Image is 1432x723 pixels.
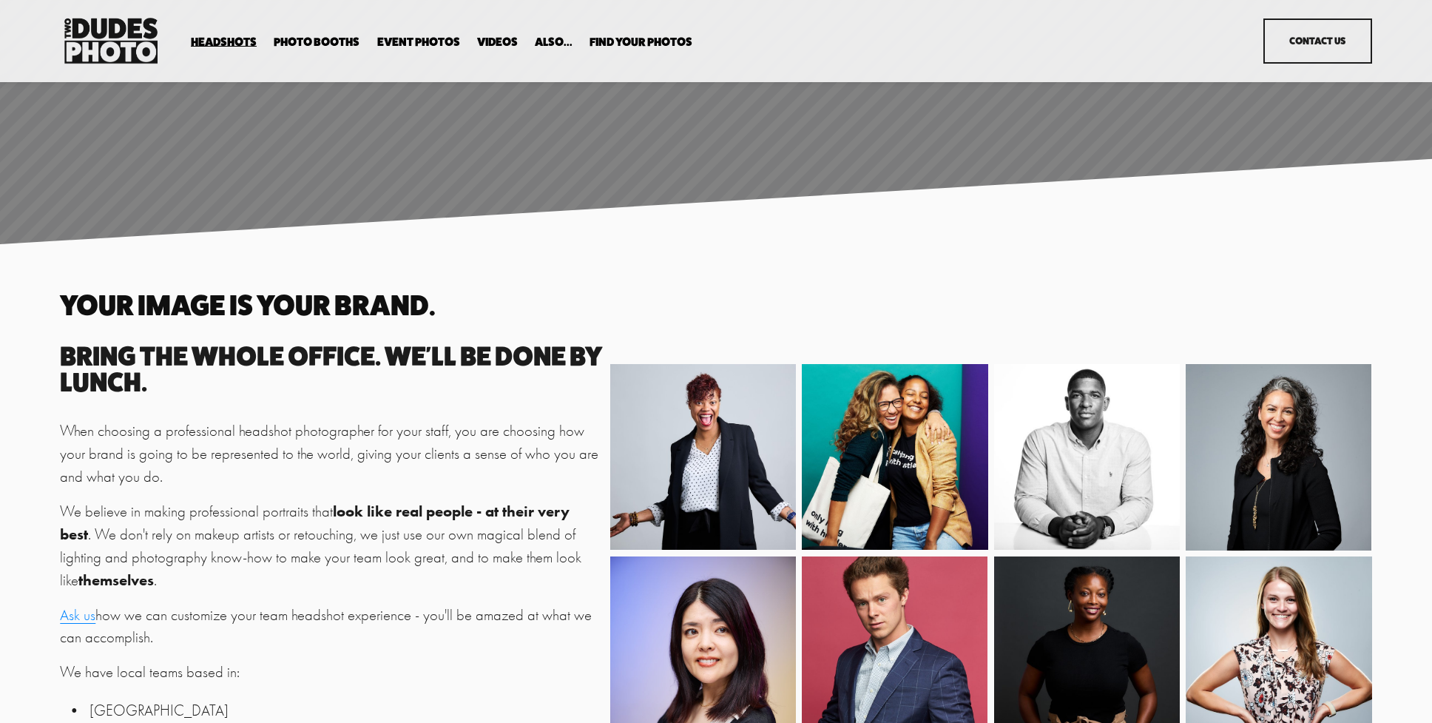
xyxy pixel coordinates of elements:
[60,606,95,624] a: Ask us
[78,571,154,589] strong: themselves
[60,420,602,488] p: When choosing a professional headshot photographer for your staff, you are choosing how your bran...
[590,35,692,49] a: folder dropdown
[60,343,602,396] h3: Bring the whole office. We'll be done by lunch.
[535,35,573,49] a: folder dropdown
[191,36,257,48] span: Headshots
[60,500,602,592] p: We believe in making professional portraits that . We don't rely on makeup artists or retouching,...
[1186,364,1371,609] img: JenniferButler_22-03-22_1386.jpg
[598,364,812,550] img: BernadetteBoudreaux_22-06-22_2940.jpg
[477,35,518,49] a: Videos
[89,699,602,722] p: [GEOGRAPHIC_DATA]
[377,35,460,49] a: Event Photos
[1263,19,1372,64] a: Contact Us
[745,364,1024,550] img: 08-24_SherinDawud_19-09-13_0179.jpg
[535,36,573,48] span: Also...
[60,661,602,684] p: We have local teams based in:
[60,502,573,543] strong: look like real people - at their very best
[60,14,162,67] img: Two Dudes Photo | Headshots, Portraits &amp; Photo Booths
[60,604,602,650] p: how we can customize your team headshot experience - you'll be amazed at what we can accomplish.
[60,292,602,320] h2: Your image is your brand.
[972,364,1200,550] img: 210804_FrederickEberhardtc_1547[BW].jpg
[274,35,359,49] a: folder dropdown
[274,36,359,48] span: Photo Booths
[191,35,257,49] a: folder dropdown
[590,36,692,48] span: Find Your Photos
